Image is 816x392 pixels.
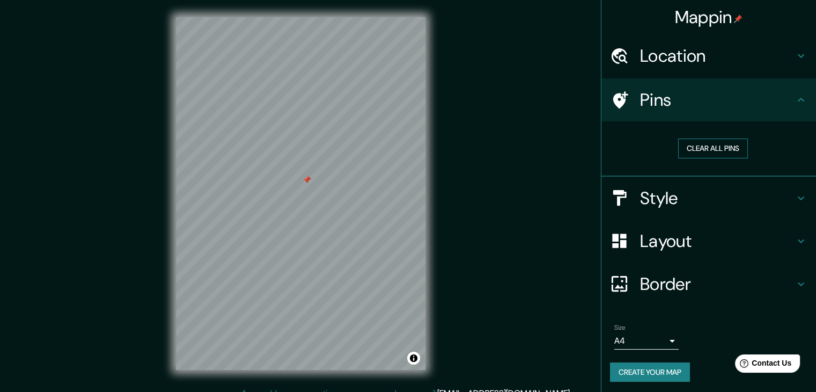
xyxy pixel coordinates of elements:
button: Clear all pins [678,139,748,158]
button: Toggle attribution [407,352,420,365]
h4: Pins [640,89,795,111]
div: Pins [601,78,816,121]
button: Create your map [610,362,690,382]
div: Style [601,177,816,220]
img: pin-icon.png [734,14,743,23]
div: A4 [614,332,679,350]
h4: Border [640,273,795,295]
label: Size [614,323,626,332]
h4: Style [640,187,795,209]
canvas: Map [176,17,425,370]
iframe: Help widget launcher [721,350,804,380]
h4: Layout [640,230,795,252]
div: Location [601,34,816,77]
h4: Location [640,45,795,67]
h4: Mappin [675,6,743,28]
div: Border [601,263,816,306]
div: Layout [601,220,816,263]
